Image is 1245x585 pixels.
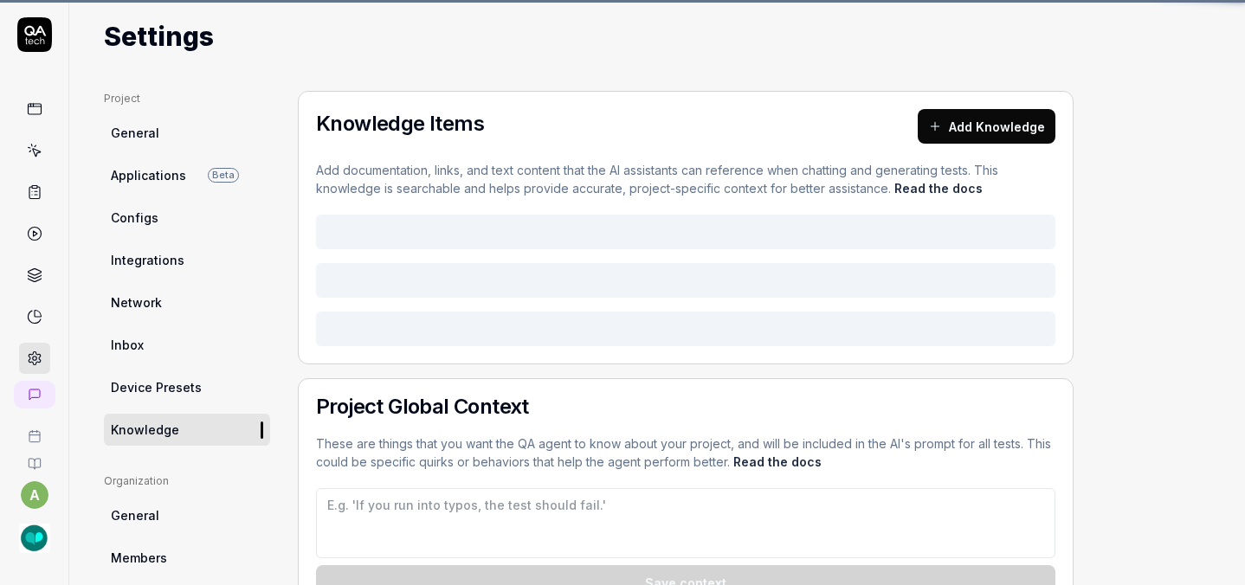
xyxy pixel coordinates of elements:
span: Device Presets [111,378,202,396]
h2: Knowledge Items [316,113,484,134]
span: General [111,506,159,524]
a: Documentation [7,443,61,471]
div: Project [104,91,270,106]
a: Configs [104,202,270,234]
button: SLP Toolkit Logo [7,509,61,557]
span: Applications [111,166,186,184]
span: General [111,124,159,142]
a: ApplicationsBeta [104,159,270,191]
a: Members [104,542,270,574]
div: Organization [104,473,270,489]
span: Network [111,293,162,312]
span: Configs [111,209,158,227]
img: SLP Toolkit Logo [19,523,50,554]
h1: Settings [104,17,214,56]
a: Knowledge [104,414,270,446]
button: Add Knowledge [918,109,1055,144]
a: General [104,117,270,149]
h2: Project Global Context [316,396,1055,417]
a: Device Presets [104,371,270,403]
span: Integrations [111,251,184,269]
span: Members [111,549,167,567]
a: New conversation [14,381,55,408]
a: Book a call with us [7,415,61,443]
span: Beta [208,168,239,183]
span: Inbox [111,336,144,354]
a: Network [104,286,270,318]
p: These are things that you want the QA agent to know about your project, and will be included in t... [316,434,1055,471]
p: Add documentation, links, and text content that the AI assistants can reference when chatting and... [316,161,1055,197]
a: Read the docs [894,181,983,196]
a: General [104,499,270,531]
a: Read the docs [733,454,822,469]
span: Knowledge [111,421,179,439]
button: a [21,481,48,509]
a: Integrations [104,244,270,276]
a: Inbox [104,329,270,361]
